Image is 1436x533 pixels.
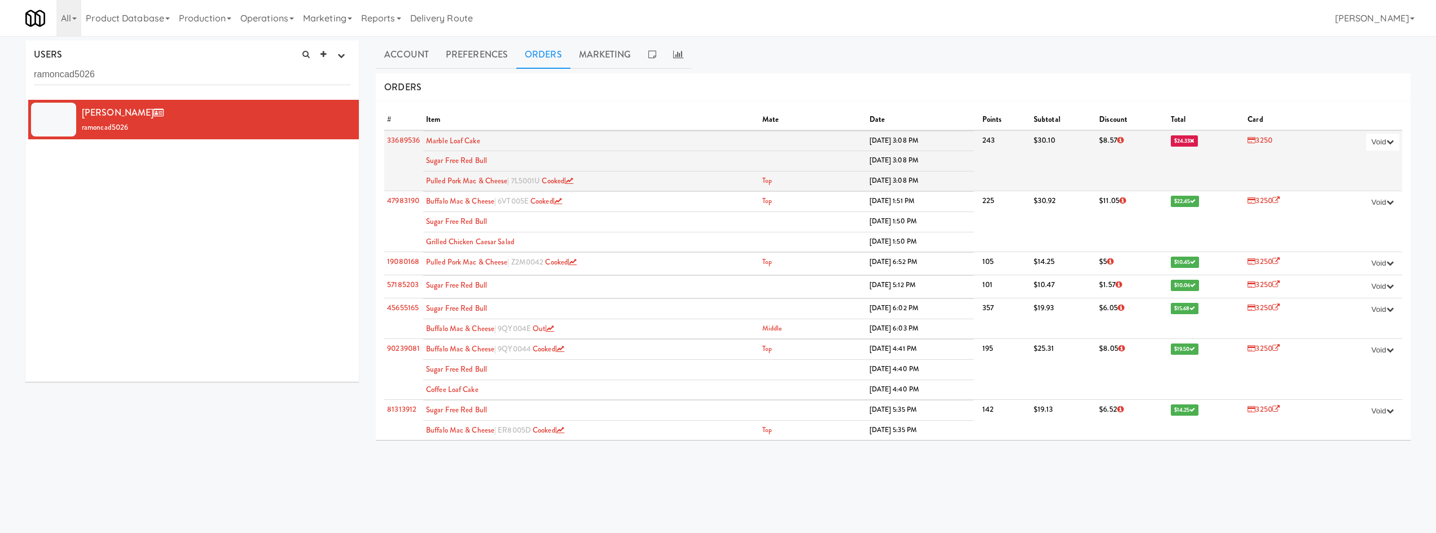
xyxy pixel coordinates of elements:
[762,343,772,354] a: Top
[1168,110,1245,130] th: Total
[507,175,540,186] span: | 7L5001U
[980,110,1031,130] th: Points
[867,212,974,232] td: [DATE] 1:50 PM
[980,400,1031,461] td: 142
[494,425,531,435] span: | ER8005D
[437,41,516,69] a: Preferences
[1366,134,1399,151] button: Void
[516,41,570,69] a: Orders
[494,343,531,354] span: | 9QY0044
[1171,280,1200,291] span: $10.06
[384,110,423,130] th: #
[867,276,974,296] td: [DATE] 5:12 PM
[494,323,531,334] span: | 9QY004E
[867,319,974,338] td: [DATE] 6:03 PM
[426,280,487,290] a: Sugar Free Red Bull
[542,175,573,186] a: cooked
[545,257,577,267] a: cooked
[384,81,421,94] span: ORDERS
[867,110,974,130] th: Date
[426,425,494,435] a: Buffalo Mac & Cheese
[867,232,974,252] td: [DATE] 1:50 PM
[82,122,128,133] span: ramoncad5026
[1366,255,1399,272] button: Void
[980,298,1031,339] td: 357
[1031,339,1096,400] td: $25.31
[1171,404,1199,416] span: $14.25
[387,256,419,267] a: 19080168
[1031,110,1096,130] th: Subtotal
[980,130,1031,191] td: 243
[530,196,562,206] a: cooked
[34,64,350,85] input: Search user
[426,216,487,227] a: Sugar Free Red Bull
[867,380,974,399] td: [DATE] 4:40 PM
[507,257,543,267] span: | Z2M0042
[1096,252,1167,275] td: $5
[426,303,487,314] a: Sugar Free Red Bull
[426,323,494,334] a: Buffalo Mac & Cheese
[1031,191,1096,252] td: $30.92
[426,196,494,206] a: Buffalo Mac & Cheese
[494,196,529,206] span: | 6VT005E
[426,175,507,186] a: Pulled Pork Mac & Cheese
[867,131,974,151] td: [DATE] 3:08 PM
[1248,279,1280,290] a: 3250
[980,191,1031,252] td: 225
[533,425,564,435] a: cooked
[25,8,45,28] img: Micromart
[1248,195,1280,206] a: 3250
[762,196,772,206] a: Top
[1366,403,1399,420] button: Void
[1031,275,1096,298] td: $10.47
[867,192,974,212] td: [DATE] 1:51 PM
[1366,194,1399,211] button: Void
[426,236,515,247] a: Grilled Chicken Caesar Salad
[867,340,974,360] td: [DATE] 4:41 PM
[376,41,437,69] a: Account
[387,302,419,313] a: 45655165
[570,41,640,69] a: Marketing
[1096,298,1167,339] td: $6.05
[1096,130,1167,191] td: $8.57
[1096,275,1167,298] td: $1.57
[762,323,783,333] a: Middle
[867,151,974,171] td: [DATE] 3:08 PM
[1366,301,1399,318] button: Void
[980,339,1031,400] td: 195
[762,257,772,267] a: Top
[426,155,487,166] a: Sugar Free Red Bull
[867,253,974,272] td: [DATE] 6:52 PM
[1171,135,1198,147] span: $24.33
[1031,252,1096,275] td: $14.25
[387,279,419,290] a: 57185203
[1248,256,1280,267] a: 3250
[867,359,974,380] td: [DATE] 4:40 PM
[1171,196,1200,207] span: $22.45
[1248,302,1280,313] a: 3250
[867,420,974,441] td: [DATE] 5:35 PM
[867,299,974,319] td: [DATE] 6:02 PM
[1248,404,1280,415] a: 3250
[426,343,494,354] a: Buffalo Mac & Cheese
[980,252,1031,275] td: 105
[1096,400,1167,461] td: $6.52
[387,195,419,206] a: 47983190
[1096,110,1167,130] th: Discount
[1248,135,1272,146] a: 3250
[1031,298,1096,339] td: $19.93
[762,425,772,435] a: Top
[1096,191,1167,252] td: $11.05
[1366,342,1399,359] button: Void
[867,400,974,421] td: [DATE] 5:35 PM
[762,175,772,186] a: Top
[426,404,487,415] a: Sugar Free Red Bull
[980,275,1031,298] td: 101
[1248,343,1280,354] a: 3250
[1031,130,1096,191] td: $30.10
[1171,257,1200,268] span: $10.45
[1171,343,1199,355] span: $19.50
[867,171,974,191] td: [DATE] 3:08 PM
[1031,400,1096,461] td: $19.13
[1366,278,1399,295] button: Void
